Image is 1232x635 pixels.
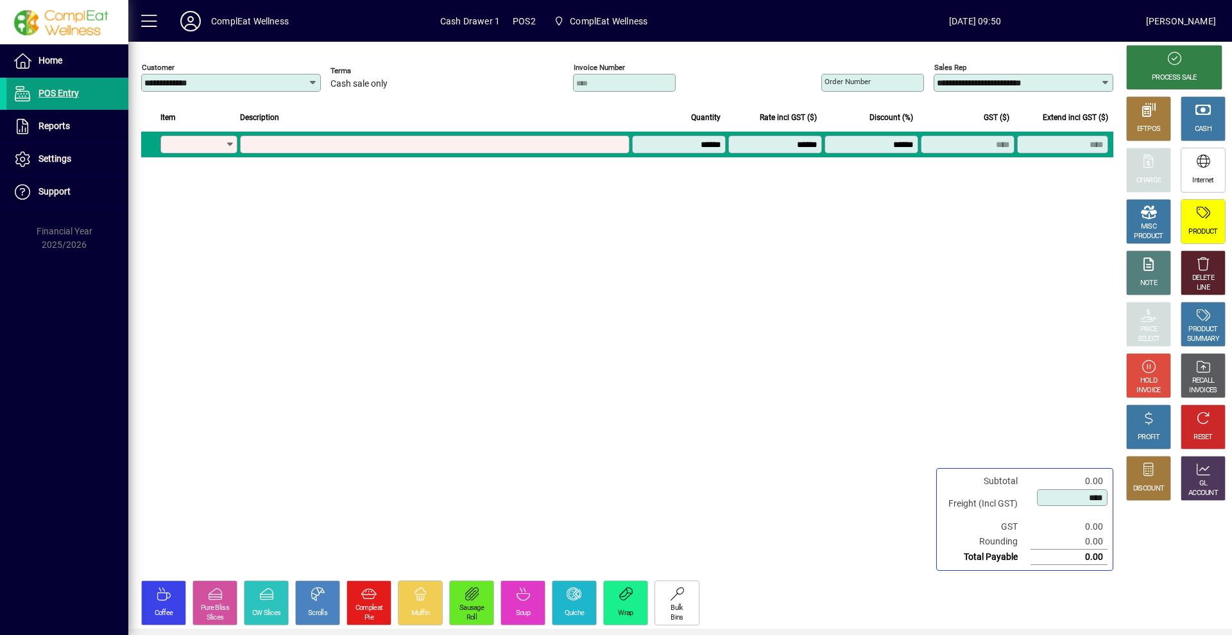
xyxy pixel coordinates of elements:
div: DELETE [1192,274,1214,283]
div: RESET [1193,433,1213,442]
div: SELECT [1138,335,1160,344]
div: PROCESS SALE [1152,73,1197,83]
td: Total Payable [942,550,1031,565]
div: ComplEat Wellness [211,11,289,31]
span: Reports [38,121,70,131]
span: Quantity [691,110,721,125]
div: PROFIT [1138,433,1159,442]
div: Muffin [411,609,430,618]
div: INVOICES [1189,386,1217,396]
td: 0.00 [1031,519,1108,534]
div: CHARGE [1136,176,1161,186]
span: Item [160,110,176,125]
div: Coffee [155,609,173,618]
a: Support [6,176,128,208]
div: PRICE [1140,325,1158,335]
div: NOTE [1140,279,1157,288]
button: Profile [170,10,211,33]
div: PRODUCT [1188,325,1217,335]
mat-label: Order number [825,77,871,86]
div: Scrolls [308,609,327,618]
span: Home [38,55,62,65]
div: Slices [207,613,224,623]
div: HOLD [1140,376,1157,386]
div: Sausage [459,604,484,613]
div: RECALL [1192,376,1215,386]
div: SUMMARY [1187,335,1219,344]
div: DISCOUNT [1133,484,1164,494]
div: EFTPOS [1137,125,1161,134]
span: Extend incl GST ($) [1043,110,1108,125]
span: POS Entry [38,88,79,98]
div: PRODUCT [1134,232,1163,241]
span: Discount (%) [869,110,913,125]
span: Settings [38,153,71,164]
td: Rounding [942,534,1031,550]
div: Bulk [671,604,683,613]
span: Support [38,186,71,196]
a: Home [6,45,128,77]
div: Wrap [618,609,633,618]
div: MISC [1141,222,1156,232]
td: 0.00 [1031,474,1108,489]
div: Internet [1192,176,1213,186]
td: Subtotal [942,474,1031,489]
div: Bins [671,613,683,623]
div: Pie [364,613,373,623]
span: ComplEat Wellness [570,11,647,31]
mat-label: Sales rep [934,63,966,72]
span: Cash Drawer 1 [440,11,500,31]
span: Rate incl GST ($) [760,110,817,125]
span: POS2 [513,11,536,31]
span: [DATE] 09:50 [804,11,1146,31]
td: 0.00 [1031,534,1108,550]
span: Terms [330,67,407,75]
td: 0.00 [1031,550,1108,565]
div: CW Slices [252,609,281,618]
a: Settings [6,143,128,175]
div: GL [1199,479,1208,489]
td: Freight (Incl GST) [942,489,1031,519]
div: Compleat [355,604,382,613]
mat-label: Invoice number [574,63,625,72]
div: [PERSON_NAME] [1146,11,1216,31]
div: INVOICE [1136,386,1160,396]
span: Description [240,110,279,125]
div: CASH [1195,125,1211,134]
div: Quiche [565,609,585,618]
div: Soup [516,609,530,618]
td: GST [942,519,1031,534]
span: GST ($) [984,110,1009,125]
div: PRODUCT [1188,227,1217,237]
div: Roll [466,613,477,623]
span: Cash sale only [330,79,388,89]
div: ACCOUNT [1188,489,1218,498]
mat-label: Customer [142,63,175,72]
span: ComplEat Wellness [549,10,653,33]
a: Reports [6,110,128,143]
div: Pure Bliss [201,604,229,613]
div: LINE [1197,283,1210,293]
